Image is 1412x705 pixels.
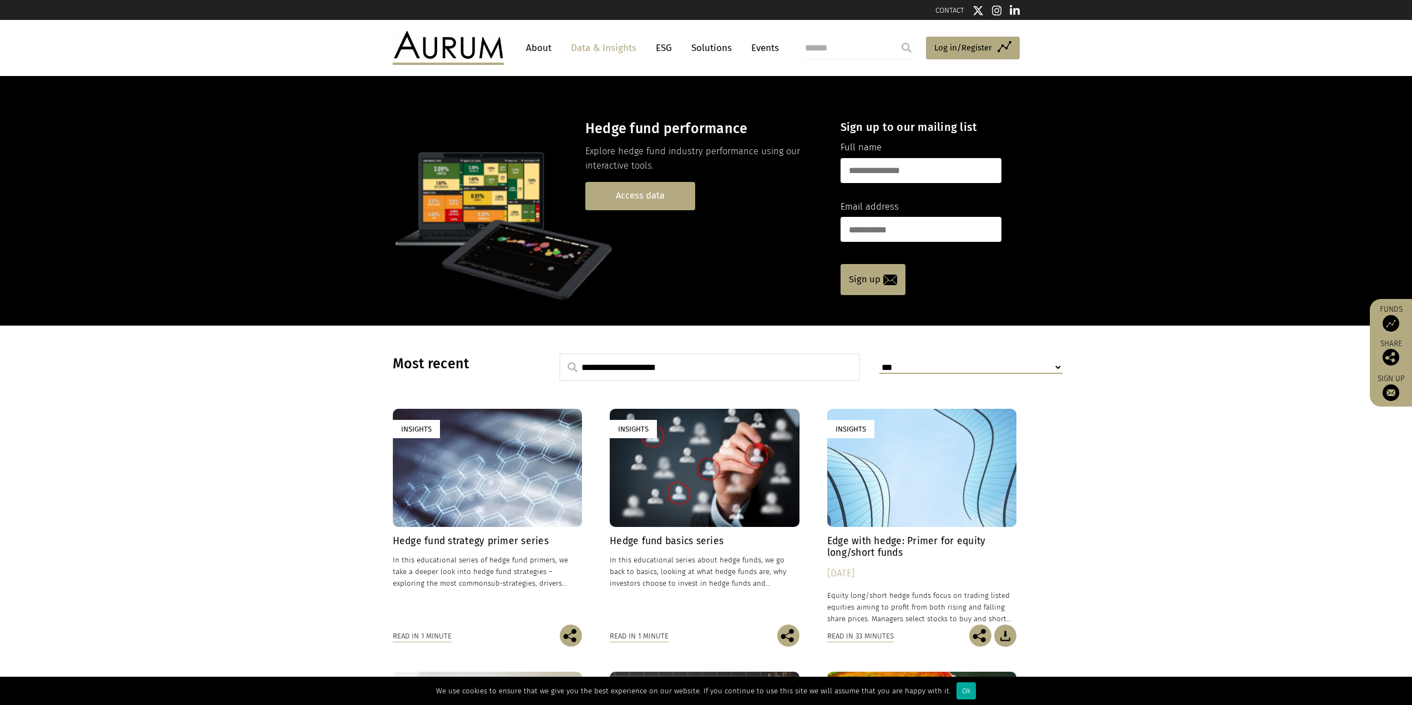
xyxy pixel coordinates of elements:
img: Linkedin icon [1010,5,1020,16]
div: Read in 1 minute [393,630,452,642]
h3: Most recent [393,356,532,372]
p: In this educational series of hedge fund primers, we take a deeper look into hedge fund strategie... [393,554,583,589]
div: Ok [956,682,976,699]
a: Insights Edge with hedge: Primer for equity long/short funds [DATE] Equity long/short hedge funds... [827,409,1017,625]
a: Funds [1375,305,1406,332]
img: Sign up to our newsletter [1383,384,1399,401]
a: Events [746,38,779,58]
label: Full name [841,140,882,155]
img: search.svg [568,362,578,372]
div: Insights [610,420,657,438]
img: Twitter icon [973,5,984,16]
img: email-icon [883,275,897,285]
h4: Edge with hedge: Primer for equity long/short funds [827,535,1017,559]
div: Insights [827,420,874,438]
img: Aurum [393,31,504,64]
a: Insights Hedge fund strategy primer series In this educational series of hedge fund primers, we t... [393,409,583,625]
h4: Hedge fund strategy primer series [393,535,583,547]
p: Explore hedge fund industry performance using our interactive tools. [585,144,821,174]
a: ESG [650,38,677,58]
h3: Hedge fund performance [585,120,821,137]
img: Download Article [994,625,1016,647]
a: Sign up [841,264,905,295]
h4: Hedge fund basics series [610,535,799,547]
h4: Sign up to our mailing list [841,120,1001,134]
span: sub-strategies [488,579,535,587]
a: About [520,38,557,58]
div: Share [1375,340,1406,366]
a: Access data [585,182,695,210]
a: Sign up [1375,374,1406,401]
div: Read in 1 minute [610,630,669,642]
img: Share this post [1383,349,1399,366]
div: Insights [393,420,440,438]
div: [DATE] [827,566,1017,581]
p: In this educational series about hedge funds, we go back to basics, looking at what hedge funds a... [610,554,799,589]
label: Email address [841,200,899,214]
span: Log in/Register [934,41,992,54]
img: Share this post [560,625,582,647]
p: Equity long/short hedge funds focus on trading listed equities aiming to profit from both rising ... [827,590,1017,625]
img: Share this post [969,625,991,647]
img: Share this post [777,625,799,647]
a: Data & Insights [565,38,642,58]
img: Instagram icon [992,5,1002,16]
a: CONTACT [935,6,964,14]
a: Insights Hedge fund basics series In this educational series about hedge funds, we go back to bas... [610,409,799,625]
div: Read in 33 minutes [827,630,894,642]
input: Submit [895,37,918,59]
a: Log in/Register [926,37,1020,60]
a: Solutions [686,38,737,58]
img: Access Funds [1383,315,1399,332]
